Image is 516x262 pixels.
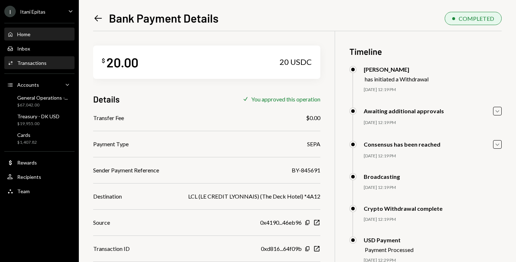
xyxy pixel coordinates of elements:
div: Team [17,188,30,194]
div: [PERSON_NAME] [364,66,429,73]
a: Home [4,28,75,41]
a: Recipients [4,170,75,183]
div: COMPLETED [459,15,494,22]
div: $ [102,57,105,64]
h3: Timeline [349,46,502,57]
div: Payment Processed [365,246,414,253]
a: Inbox [4,42,75,55]
div: $19,955.00 [17,121,59,127]
div: Destination [93,192,122,201]
div: LCL (LE CREDIT LYONNAIS) (The Deck Hotel) *4A12 [188,192,320,201]
div: Cards [17,132,37,138]
div: 20.00 [106,54,138,70]
div: [DATE] 12:19 PM [364,216,502,223]
div: Awaiting additional approvals [364,108,444,114]
div: 20 USDC [279,57,312,67]
div: $0.00 [306,114,320,122]
a: Cards$1,407.82 [4,130,75,147]
div: Sender Payment Reference [93,166,159,175]
div: 0xd816...64f09b [261,244,302,253]
a: General Operations -...$67,042.00 [4,92,75,110]
div: Broadcasting [364,173,400,180]
div: USD Payment [364,237,414,243]
div: Recipients [17,174,41,180]
div: Home [17,31,30,37]
h3: Details [93,93,120,105]
a: Team [4,185,75,197]
div: Rewards [17,159,37,166]
div: Transaction ID [93,244,130,253]
div: Crypto Withdrawal complete [364,205,443,212]
div: I [4,6,16,17]
div: has initiated a Withdrawal [365,76,429,82]
a: Treasury - DK USD$19,955.00 [4,111,75,128]
div: Source [93,218,110,227]
div: [DATE] 12:19 PM [364,87,502,93]
div: [DATE] 12:19 PM [364,185,502,191]
div: 0x4190...46eb96 [260,218,302,227]
div: [DATE] 12:19 PM [364,120,502,126]
a: Transactions [4,56,75,69]
div: Payment Type [93,140,129,148]
div: BY-845691 [292,166,320,175]
div: Inbox [17,46,30,52]
div: You approved this operation [251,96,320,103]
div: $67,042.00 [17,102,68,108]
h1: Bank Payment Details [109,11,219,25]
div: [DATE] 12:19 PM [364,153,502,159]
div: Itani Epitas [20,9,46,15]
div: General Operations -... [17,95,68,101]
div: $1,407.82 [17,139,37,146]
a: Accounts [4,78,75,91]
div: Transactions [17,60,47,66]
div: SEPA [307,140,320,148]
div: Treasury - DK USD [17,113,59,119]
div: Consensus has been reached [364,141,440,148]
div: Transfer Fee [93,114,124,122]
a: Rewards [4,156,75,169]
div: Accounts [17,82,39,88]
